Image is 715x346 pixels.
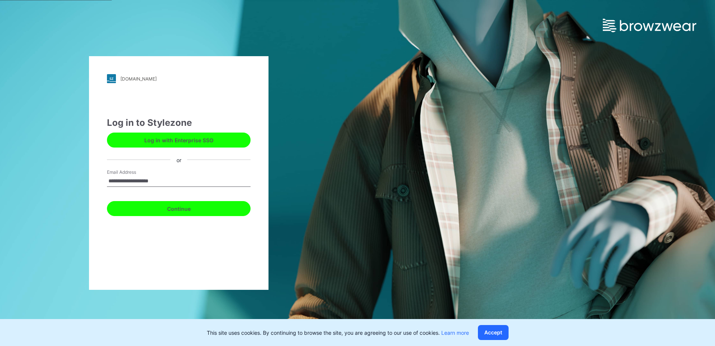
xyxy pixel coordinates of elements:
[603,19,696,32] img: browzwear-logo.e42bd6dac1945053ebaf764b6aa21510.svg
[107,169,159,176] label: Email Address
[107,133,251,148] button: Log in with Enterprise SSO
[478,325,509,340] button: Accept
[107,116,251,130] div: Log in to Stylezone
[107,74,251,83] a: [DOMAIN_NAME]
[207,329,469,337] p: This site uses cookies. By continuing to browse the site, you are agreeing to our use of cookies.
[120,76,157,82] div: [DOMAIN_NAME]
[107,201,251,216] button: Continue
[107,74,116,83] img: stylezone-logo.562084cfcfab977791bfbf7441f1a819.svg
[441,330,469,336] a: Learn more
[171,156,187,164] div: or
